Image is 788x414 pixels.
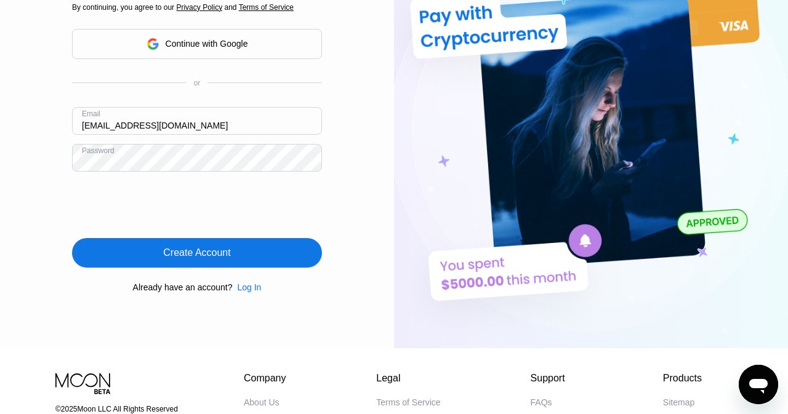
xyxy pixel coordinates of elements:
span: and [222,3,239,12]
div: Log In [232,282,261,292]
div: FAQs [531,397,552,407]
div: Company [244,373,286,384]
div: Create Account [163,247,230,259]
div: Continue with Google [72,29,322,59]
div: Continue with Google [166,39,248,49]
div: Sitemap [663,397,694,407]
div: About Us [244,397,279,407]
iframe: reCAPTCHA [72,181,259,229]
div: or [194,79,201,87]
div: Terms of Service [376,397,440,407]
div: Support [531,373,573,384]
div: Already have an account? [133,282,233,292]
span: Privacy Policy [176,3,222,12]
div: Create Account [72,238,322,268]
div: Legal [376,373,440,384]
div: Password [82,146,115,155]
div: Log In [237,282,261,292]
div: © 2025 Moon LLC All Rights Reserved [55,405,188,413]
iframe: Button to launch messaging window [739,365,778,404]
div: Email [82,109,100,118]
div: By continuing, you agree to our [72,3,322,12]
span: Terms of Service [239,3,294,12]
div: Products [663,373,702,384]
